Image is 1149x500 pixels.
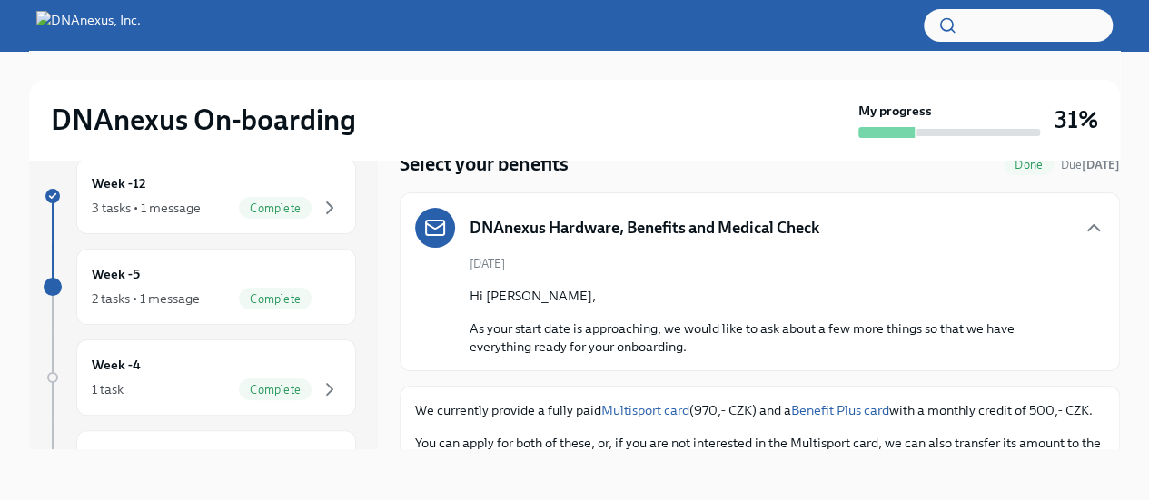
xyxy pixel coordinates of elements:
[44,249,356,325] a: Week -52 tasks • 1 messageComplete
[470,217,819,239] h5: DNAnexus Hardware, Benefits and Medical Check
[92,380,124,398] div: 1 task
[400,151,569,178] h4: Select your benefits
[470,287,1075,305] p: Hi [PERSON_NAME],
[239,383,312,397] span: Complete
[44,339,356,416] a: Week -41 taskComplete
[92,446,140,466] h6: Week -3
[92,264,140,284] h6: Week -5
[92,289,200,308] div: 2 tasks • 1 message
[415,401,1104,419] p: We currently provide a fully paid (970,- CZK) and a with a monthly credit of 500,- CZK.
[601,402,689,418] a: Multisport card
[51,102,356,138] h2: DNAnexus On-boarding
[92,355,141,375] h6: Week -4
[1061,156,1120,173] span: September 24th, 2025 10:00
[1055,103,1098,136] h3: 31%
[791,402,889,418] a: Benefit Plus card
[470,255,505,272] span: [DATE]
[92,173,146,193] h6: Week -12
[858,102,932,120] strong: My progress
[36,11,141,40] img: DNAnexus, Inc.
[44,158,356,234] a: Week -123 tasks • 1 messageComplete
[1082,158,1120,172] strong: [DATE]
[415,434,1104,470] p: You can apply for both of these, or, if you are not interested in the Multisport card, we can als...
[92,199,201,217] div: 3 tasks • 1 message
[1061,158,1120,172] span: Due
[239,201,312,215] span: Complete
[1004,158,1054,172] span: Done
[470,319,1075,356] p: As your start date is approaching, we would like to ask about a few more things so that we have e...
[239,292,312,306] span: Complete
